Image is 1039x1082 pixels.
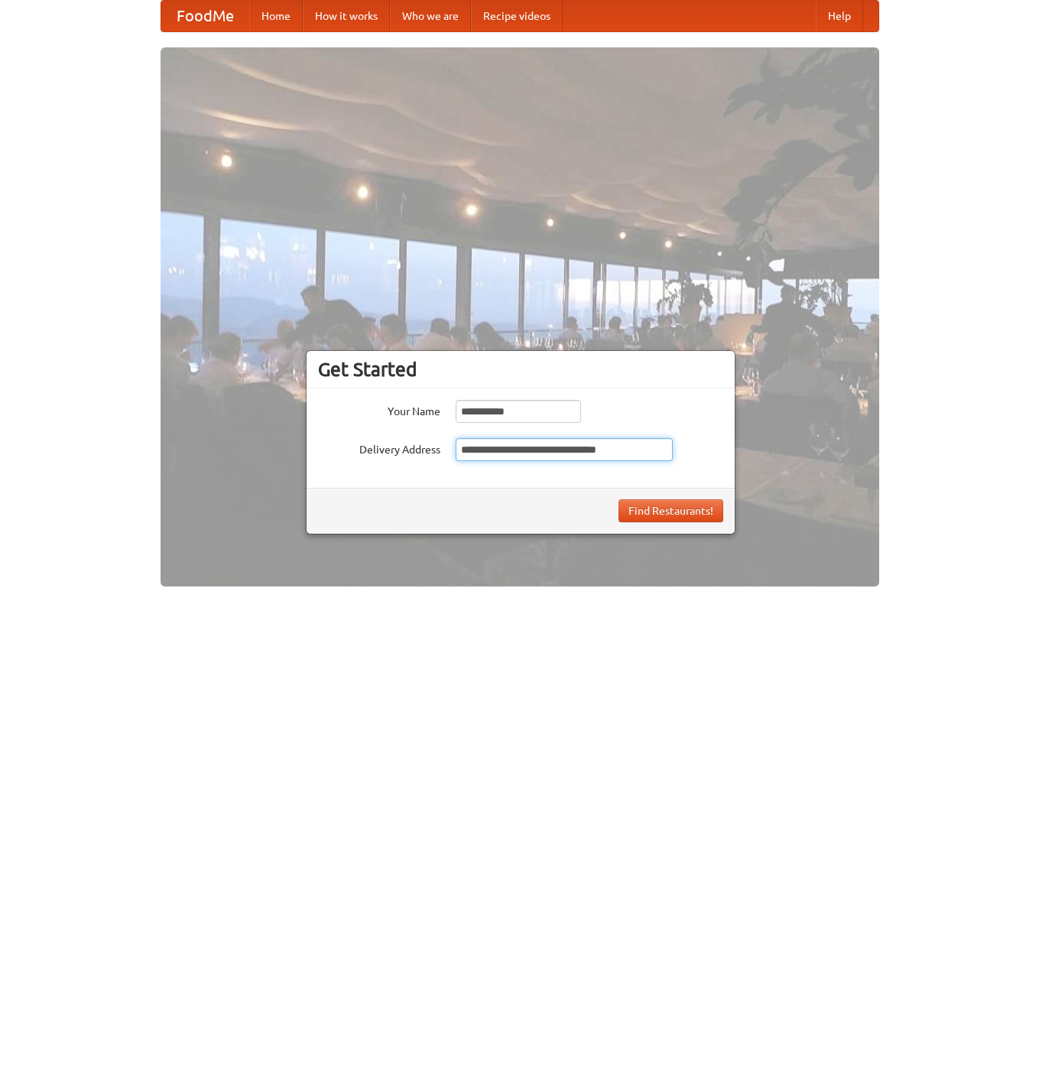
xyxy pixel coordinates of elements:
label: Delivery Address [318,438,440,457]
label: Your Name [318,400,440,419]
button: Find Restaurants! [619,499,723,522]
a: How it works [303,1,390,31]
a: Home [249,1,303,31]
a: Who we are [390,1,471,31]
a: FoodMe [161,1,249,31]
a: Recipe videos [471,1,563,31]
h3: Get Started [318,358,723,381]
a: Help [816,1,863,31]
